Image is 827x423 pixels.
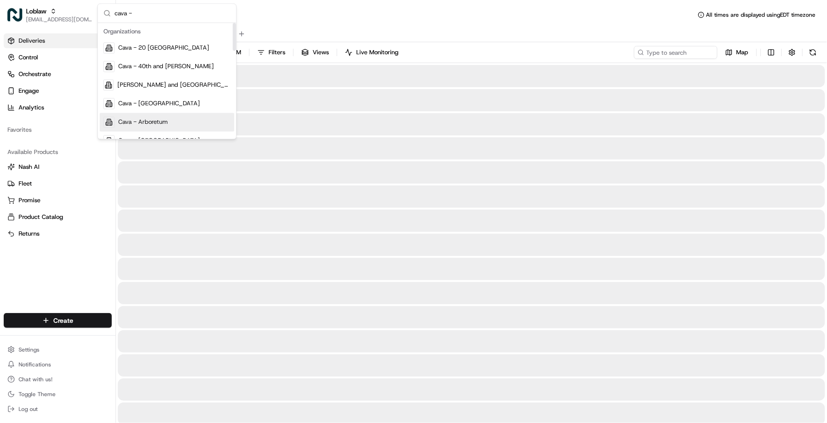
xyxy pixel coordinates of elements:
[4,4,96,26] button: LoblawLoblaw[EMAIL_ADDRESS][DOMAIN_NAME]
[88,135,149,144] span: API Documentation
[19,346,39,353] span: Settings
[32,98,117,105] div: We're available if you need us!
[65,157,112,164] a: Powered byPylon
[4,226,112,241] button: Returns
[7,230,108,238] a: Returns
[19,163,39,171] span: Nash AI
[19,391,56,398] span: Toggle Theme
[4,160,112,174] button: Nash AI
[19,196,40,205] span: Promise
[7,7,22,22] img: Loblaw
[19,376,52,383] span: Chat with us!
[158,91,169,103] button: Start new chat
[19,135,71,144] span: Knowledge Base
[117,81,231,90] span: [PERSON_NAME] and [GEOGRAPHIC_DATA]
[78,135,86,143] div: 💻
[4,373,112,386] button: Chat with us!
[4,145,112,160] div: Available Products
[341,46,403,59] button: Live Monitoring
[53,316,73,325] span: Create
[92,157,112,164] span: Pylon
[9,89,26,105] img: 1736555255976-a54dd68f-1ca7-489b-9aae-adbdc363a1c4
[807,46,820,59] button: Refresh
[118,63,214,71] span: Cava - 40th and [PERSON_NAME]
[269,48,285,57] span: Filters
[7,163,108,171] a: Nash AI
[4,100,112,115] a: Analytics
[4,33,112,48] a: Deliveries
[4,388,112,401] button: Toggle Theme
[737,48,749,57] span: Map
[4,193,112,208] button: Promise
[4,358,112,371] button: Notifications
[721,46,753,59] button: Map
[4,83,112,98] button: Engage
[4,403,112,416] button: Log out
[19,87,39,95] span: Engage
[706,11,816,19] span: All times are displayed using EDT timezone
[118,118,168,127] span: Cava - Arboretum
[634,46,718,59] input: Type to search
[6,131,75,147] a: 📗Knowledge Base
[19,405,38,413] span: Log out
[4,343,112,356] button: Settings
[115,4,231,23] input: Search...
[118,137,200,145] span: Cava - [GEOGRAPHIC_DATA]
[26,6,46,16] button: Loblaw
[9,9,28,28] img: Nash
[19,103,44,112] span: Analytics
[4,122,112,137] div: Favorites
[253,46,289,59] button: Filters
[24,60,167,70] input: Got a question? Start typing here...
[19,53,38,62] span: Control
[19,213,63,221] span: Product Catalog
[19,179,32,188] span: Fleet
[32,89,152,98] div: Start new chat
[9,135,17,143] div: 📗
[4,210,112,224] button: Product Catalog
[26,16,92,23] button: [EMAIL_ADDRESS][DOMAIN_NAME]
[4,176,112,191] button: Fleet
[118,44,209,52] span: Cava - 20 [GEOGRAPHIC_DATA]
[4,313,112,328] button: Create
[19,70,51,78] span: Orchestrate
[100,25,234,39] div: Organizations
[118,100,200,108] span: Cava - [GEOGRAPHIC_DATA]
[98,23,236,139] div: Suggestions
[7,213,108,221] a: Product Catalog
[9,37,169,52] p: Welcome 👋
[19,37,45,45] span: Deliveries
[19,230,39,238] span: Returns
[75,131,153,147] a: 💻API Documentation
[7,179,108,188] a: Fleet
[7,196,108,205] a: Promise
[19,361,51,368] span: Notifications
[4,50,112,65] button: Control
[4,67,112,82] button: Orchestrate
[356,48,398,57] span: Live Monitoring
[297,46,333,59] button: Views
[313,48,329,57] span: Views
